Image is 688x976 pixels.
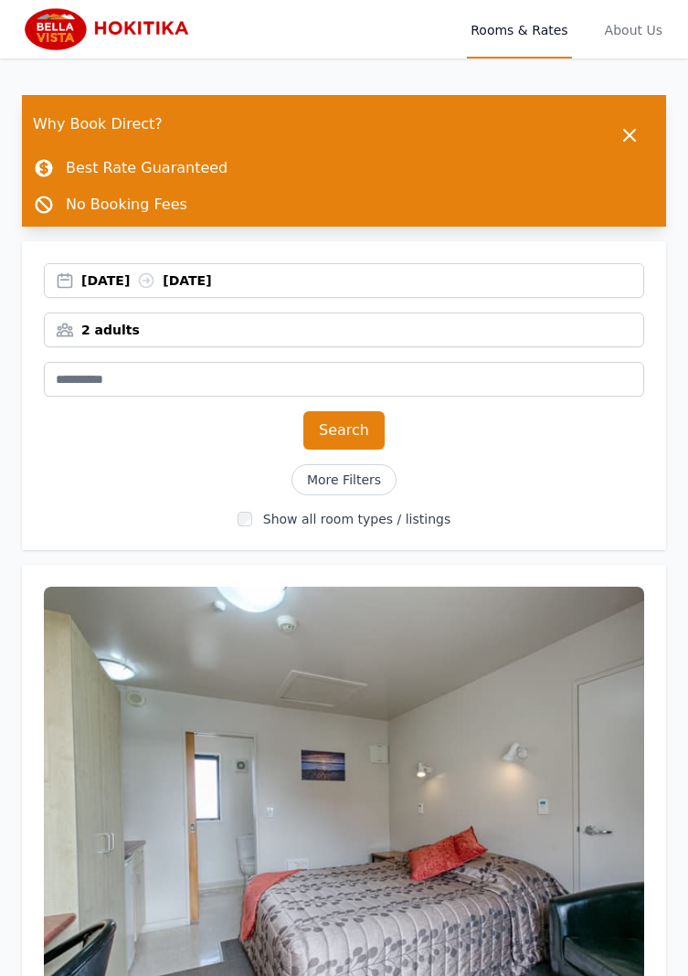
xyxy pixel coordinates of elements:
[291,464,397,495] span: More Filters
[22,7,197,51] img: Bella Vista Hokitika
[66,194,187,216] p: No Booking Fees
[45,321,643,339] div: 2 adults
[303,411,385,450] button: Search
[66,157,228,179] p: Best Rate Guaranteed
[81,271,643,290] div: [DATE] [DATE]
[263,512,450,526] label: Show all room types / listings
[33,106,163,143] span: Why Book Direct?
